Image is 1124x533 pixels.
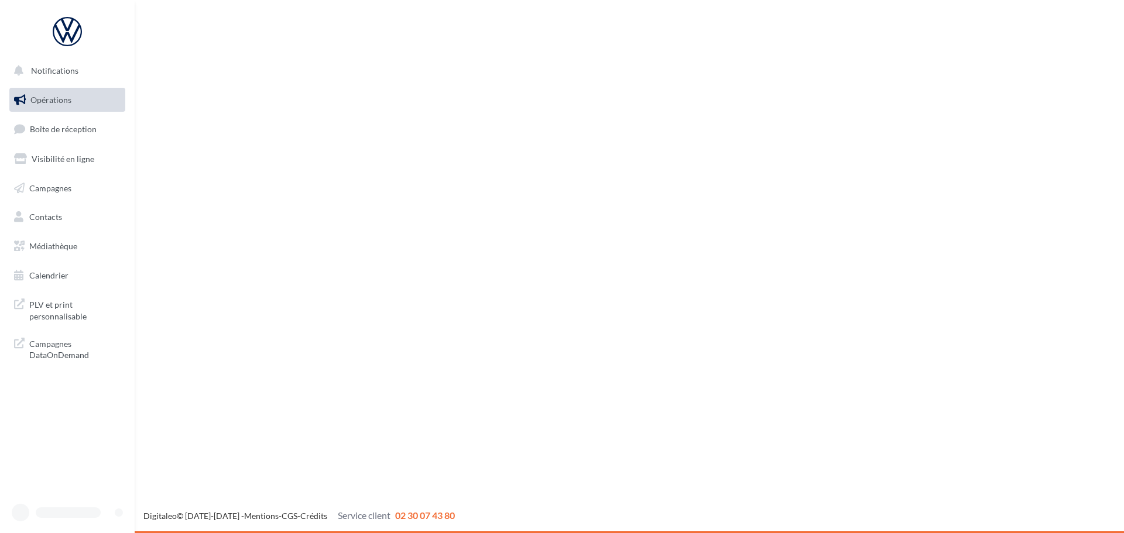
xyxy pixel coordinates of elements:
a: Contacts [7,205,128,229]
span: Contacts [29,212,62,222]
a: Campagnes [7,176,128,201]
button: Notifications [7,59,123,83]
a: Visibilité en ligne [7,147,128,171]
span: Campagnes [29,183,71,192]
a: PLV et print personnalisable [7,292,128,326]
span: Campagnes DataOnDemand [29,336,121,361]
span: Visibilité en ligne [32,154,94,164]
a: Mentions [244,511,279,521]
span: PLV et print personnalisable [29,297,121,322]
span: Opérations [30,95,71,105]
a: Boîte de réception [7,116,128,142]
span: Service client [338,510,390,521]
span: Boîte de réception [30,124,97,134]
a: Calendrier [7,263,128,288]
span: Calendrier [29,270,68,280]
span: 02 30 07 43 80 [395,510,455,521]
a: Crédits [300,511,327,521]
a: Campagnes DataOnDemand [7,331,128,366]
span: © [DATE]-[DATE] - - - [143,511,455,521]
span: Médiathèque [29,241,77,251]
span: Notifications [31,66,78,75]
a: Digitaleo [143,511,177,521]
a: Médiathèque [7,234,128,259]
a: CGS [282,511,297,521]
a: Opérations [7,88,128,112]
